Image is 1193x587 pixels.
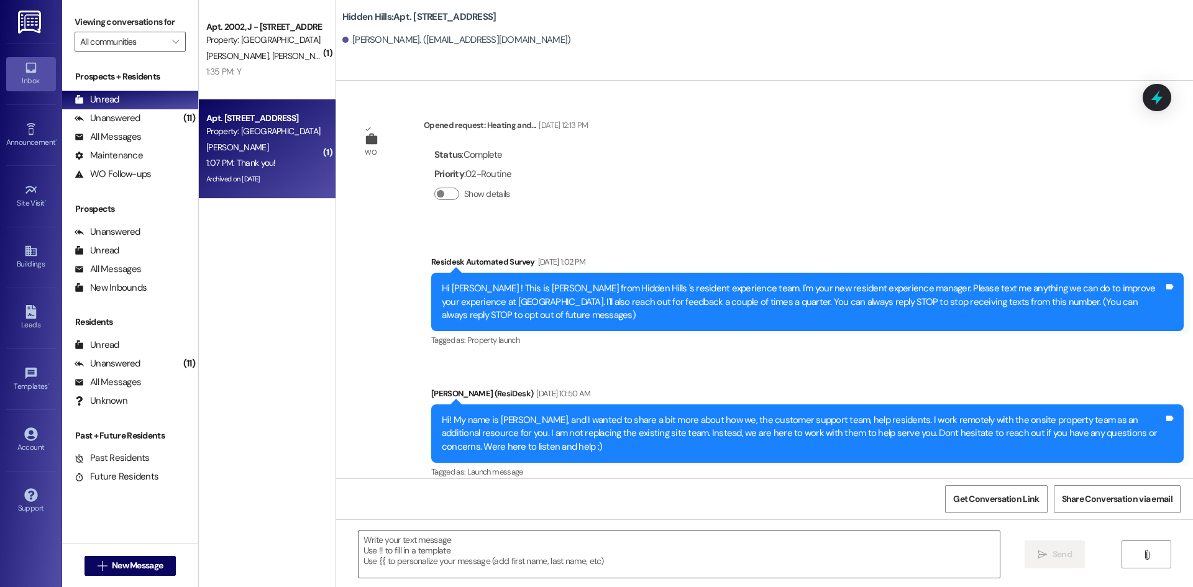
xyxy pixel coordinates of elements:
[434,145,515,165] div: : Complete
[206,125,321,138] div: Property: [GEOGRAPHIC_DATA]
[464,188,510,201] label: Show details
[75,281,147,294] div: New Inbounds
[75,394,127,407] div: Unknown
[55,136,57,145] span: •
[431,463,1184,481] div: Tagged as:
[180,109,198,128] div: (11)
[75,452,150,465] div: Past Residents
[6,485,56,518] a: Support
[536,119,588,132] div: [DATE] 12:13 PM
[80,32,166,52] input: All communities
[1038,550,1047,560] i: 
[172,37,179,47] i: 
[62,70,198,83] div: Prospects + Residents
[206,66,241,77] div: 1:35 PM: Y
[434,165,515,184] div: : 02-Routine
[75,112,140,125] div: Unanswered
[442,282,1164,322] div: Hi [PERSON_NAME] ! This is [PERSON_NAME] from Hidden Hills 's resident experience team. I'm your ...
[206,157,276,168] div: 1:07 PM: Thank you!
[180,354,198,373] div: (11)
[75,263,141,276] div: All Messages
[75,470,158,483] div: Future Residents
[62,202,198,216] div: Prospects
[75,168,151,181] div: WO Follow-ups
[1025,540,1085,568] button: Send
[467,466,523,477] span: Launch message
[75,130,141,143] div: All Messages
[206,112,321,125] div: Apt. [STREET_ADDRESS]
[342,11,496,24] b: Hidden Hills: Apt. [STREET_ADDRESS]
[431,331,1184,349] div: Tagged as:
[75,225,140,239] div: Unanswered
[342,34,571,47] div: [PERSON_NAME]. ([EMAIL_ADDRESS][DOMAIN_NAME])
[1054,485,1181,513] button: Share Conversation via email
[48,380,50,389] span: •
[434,168,464,180] b: Priority
[6,180,56,213] a: Site Visit •
[6,424,56,457] a: Account
[75,93,119,106] div: Unread
[206,50,272,61] span: [PERSON_NAME]
[206,20,321,34] div: Apt. 2002, J - [STREET_ADDRESS]
[6,57,56,91] a: Inbox
[75,357,140,370] div: Unanswered
[467,335,519,345] span: Property launch
[75,149,143,162] div: Maintenance
[533,387,590,400] div: [DATE] 10:50 AM
[206,142,268,153] span: [PERSON_NAME]
[85,556,176,576] button: New Message
[75,244,119,257] div: Unread
[205,171,322,187] div: Archived on [DATE]
[424,119,588,136] div: Opened request: Heating and...
[1053,548,1072,561] span: Send
[62,316,198,329] div: Residents
[6,301,56,335] a: Leads
[75,339,119,352] div: Unread
[1142,550,1151,560] i: 
[45,197,47,206] span: •
[62,429,198,442] div: Past + Future Residents
[75,376,141,389] div: All Messages
[18,11,43,34] img: ResiDesk Logo
[434,148,462,161] b: Status
[6,363,56,396] a: Templates •
[1062,493,1172,506] span: Share Conversation via email
[75,12,186,32] label: Viewing conversations for
[365,146,377,159] div: WO
[206,34,321,47] div: Property: [GEOGRAPHIC_DATA]
[98,561,107,571] i: 
[431,255,1184,273] div: Residesk Automated Survey
[6,240,56,274] a: Buildings
[112,559,163,572] span: New Message
[272,50,334,61] span: [PERSON_NAME]
[945,485,1047,513] button: Get Conversation Link
[442,414,1164,453] div: Hi! My name is [PERSON_NAME], and I wanted to share a bit more about how we, the customer support...
[535,255,586,268] div: [DATE] 1:02 PM
[431,387,1184,404] div: [PERSON_NAME] (ResiDesk)
[953,493,1039,506] span: Get Conversation Link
